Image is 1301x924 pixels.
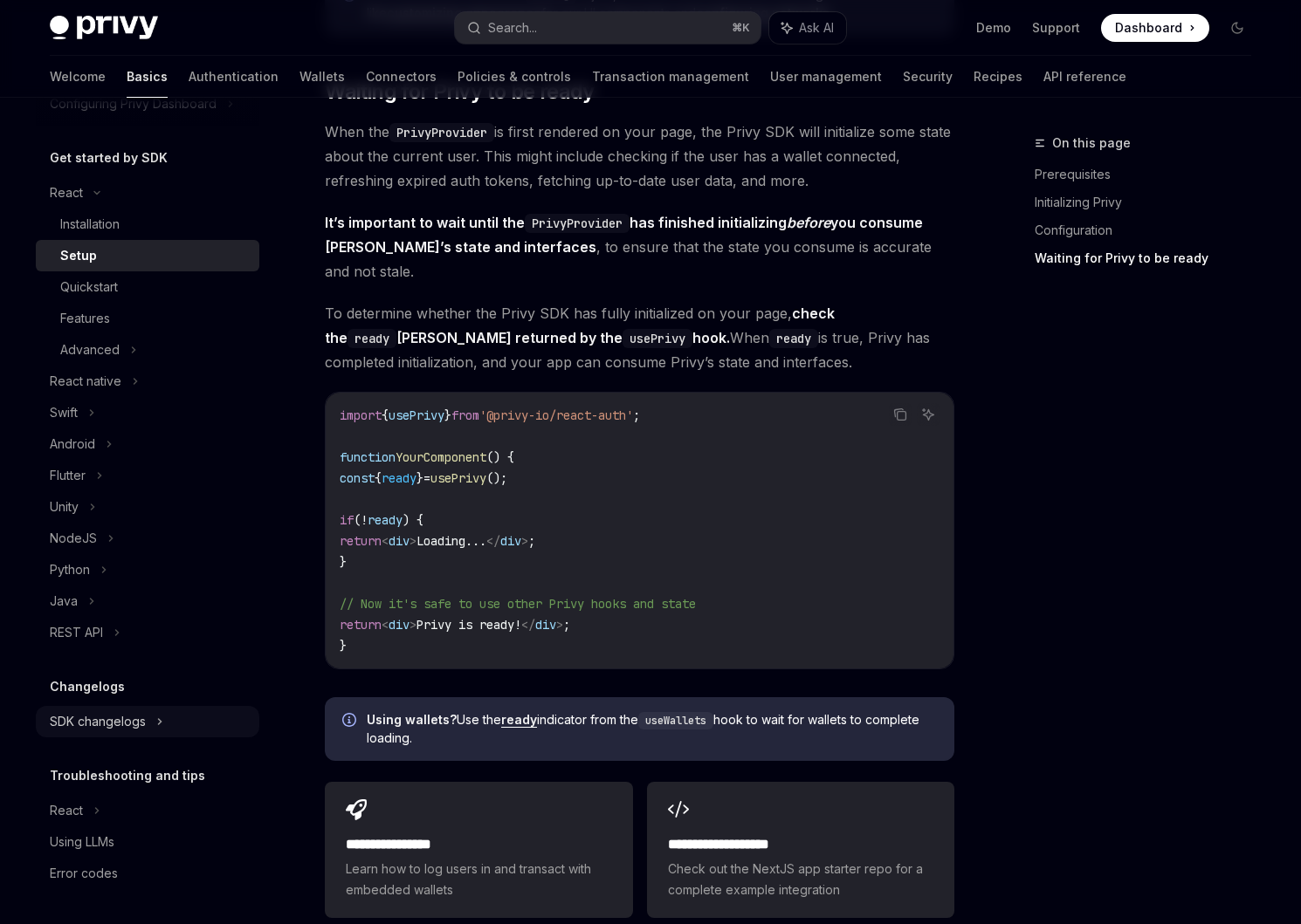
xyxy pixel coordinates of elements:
[633,407,640,423] span: ;
[36,858,259,889] a: Error codes
[389,407,444,423] span: usePrivy
[340,512,354,528] span: if
[416,470,423,486] span: }
[50,528,97,549] div: NodeJS
[60,277,118,298] div: Quickstart
[50,147,168,168] h5: Get started by SDK
[366,56,437,98] a: Connectors
[36,240,259,271] a: Setup
[382,470,416,486] span: ready
[36,209,259,240] a: Installation
[389,123,494,142] code: PrivyProvider
[50,559,90,580] div: Python
[451,407,479,423] span: from
[50,591,78,612] div: Java
[525,214,630,233] code: PrivyProvider
[382,533,389,549] span: <
[1101,14,1209,42] a: Dashboard
[368,512,403,528] span: ready
[976,19,1011,37] a: Demo
[36,271,259,303] a: Quickstart
[903,56,953,98] a: Security
[50,16,158,40] img: dark logo
[592,56,749,98] a: Transaction management
[416,617,521,633] span: Privy is ready!
[325,214,923,256] strong: It’s important to wait until the has finished initializing you consume [PERSON_NAME]’s state and ...
[340,554,347,570] span: }
[299,56,345,98] a: Wallets
[189,56,279,98] a: Authentication
[769,12,846,44] button: Ask AI
[501,712,537,728] a: ready
[50,676,125,697] h5: Changelogs
[479,407,633,423] span: '@privy-io/react-auth'
[430,470,486,486] span: usePrivy
[1115,19,1182,37] span: Dashboard
[389,533,410,549] span: div
[486,533,500,549] span: </
[50,800,83,821] div: React
[50,863,118,884] div: Error codes
[668,859,933,900] span: Check out the NextJS app starter repo for a complete example integration
[889,403,912,426] button: Copy the contents from the code block
[50,711,146,732] div: SDK changelogs
[354,512,361,528] span: (
[50,832,114,852] div: Using LLMs
[647,782,954,918] a: **** **** **** ****Check out the NextJS app starter repo for a complete example integration
[917,403,940,426] button: Ask AI
[50,622,103,643] div: REST API
[563,617,570,633] span: ;
[974,56,1022,98] a: Recipes
[342,713,360,730] svg: Info
[60,245,97,266] div: Setup
[50,496,79,517] div: Unity
[50,765,205,786] h5: Troubleshooting and tips
[36,303,259,334] a: Features
[325,120,954,193] span: When the is first rendered on your page, the Privy SDK will initialize some state about the curre...
[340,638,347,654] span: }
[50,434,95,455] div: Android
[382,407,389,423] span: {
[361,512,368,528] span: !
[488,17,537,38] div: Search...
[416,533,486,549] span: Loading...
[127,56,168,98] a: Basics
[535,617,556,633] span: div
[1032,19,1080,37] a: Support
[340,470,375,486] span: const
[50,402,78,423] div: Swift
[50,371,121,392] div: React native
[340,533,382,549] span: return
[799,19,834,37] span: Ask AI
[521,617,535,633] span: </
[769,329,818,348] code: ready
[410,617,416,633] span: >
[340,407,382,423] span: import
[60,339,120,360] div: Advanced
[500,533,521,549] span: div
[348,329,396,348] code: ready
[375,470,382,486] span: {
[1223,14,1251,42] button: Toggle dark mode
[346,859,611,900] span: Learn how to log users in and transact with embedded wallets
[50,465,86,486] div: Flutter
[444,407,451,423] span: }
[455,12,761,44] button: Search...⌘K
[1035,216,1265,244] a: Configuration
[1035,161,1265,188] a: Prerequisites
[1043,56,1126,98] a: API reference
[50,56,106,98] a: Welcome
[638,712,713,729] code: useWallets
[732,21,750,35] span: ⌘ K
[325,210,954,284] span: , to ensure that the state you consume is accurate and not stale.
[770,56,882,98] a: User management
[340,449,396,465] span: function
[325,782,632,918] a: **** **** **** *Learn how to log users in and transact with embedded wallets
[36,826,259,858] a: Using LLMs
[1052,133,1131,154] span: On this page
[60,214,120,235] div: Installation
[60,308,110,329] div: Features
[340,617,382,633] span: return
[623,329,692,348] code: usePrivy
[410,533,416,549] span: >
